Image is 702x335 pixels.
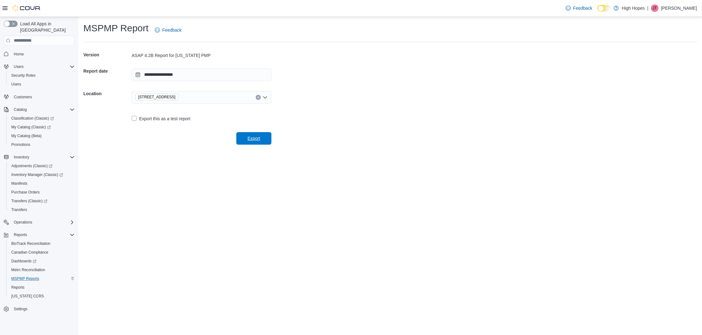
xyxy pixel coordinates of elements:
[6,162,77,170] a: Adjustments (Classic)
[573,5,592,11] span: Feedback
[11,305,75,313] span: Settings
[661,4,697,12] p: [PERSON_NAME]
[138,94,175,100] span: [STREET_ADDRESS]
[4,47,75,330] nav: Complex example
[6,283,77,292] button: Reports
[9,197,50,205] a: Transfers (Classic)
[11,305,30,313] a: Settings
[9,292,46,300] a: [US_STATE] CCRS
[1,304,77,313] button: Settings
[11,250,48,255] span: Canadian Compliance
[6,114,77,123] a: Classification (Classic)
[132,69,271,81] input: Press the down key to open a popover containing a calendar.
[9,180,75,187] span: Manifests
[11,181,27,186] span: Manifests
[11,63,75,70] span: Users
[11,82,21,87] span: Users
[6,257,77,265] a: Dashboards
[236,132,271,145] button: Export
[11,125,51,130] span: My Catalog (Classic)
[132,52,271,59] div: ASAP 4.2B Report for [US_STATE] PMP
[9,141,33,148] a: Promotions
[9,115,75,122] span: Classification (Classic)
[9,180,30,187] a: Manifests
[9,80,75,88] span: Users
[9,275,42,282] a: MSPMP Reports
[9,141,75,148] span: Promotions
[11,219,35,226] button: Operations
[9,123,53,131] a: My Catalog (Classic)
[6,265,77,274] button: Metrc Reconciliation
[9,115,56,122] a: Classification (Classic)
[11,285,24,290] span: Reports
[9,162,55,170] a: Adjustments (Classic)
[563,2,595,14] a: Feedback
[9,197,75,205] span: Transfers (Classic)
[6,80,77,89] button: Users
[11,172,63,177] span: Inventory Manager (Classic)
[6,71,77,80] button: Security Roles
[9,206,29,214] a: Transfers
[9,249,75,256] span: Canadian Compliance
[83,22,149,34] h1: MSPMP Report
[1,153,77,162] button: Inventory
[9,171,75,178] span: Inventory Manager (Classic)
[6,123,77,131] a: My Catalog (Classic)
[11,116,54,121] span: Classification (Classic)
[9,132,44,140] a: My Catalog (Beta)
[11,190,40,195] span: Purchase Orders
[9,257,75,265] span: Dashboards
[14,95,32,100] span: Customers
[162,27,181,33] span: Feedback
[9,292,75,300] span: Washington CCRS
[9,162,75,170] span: Adjustments (Classic)
[9,206,75,214] span: Transfers
[9,123,75,131] span: My Catalog (Classic)
[256,95,261,100] button: Clear input
[9,72,75,79] span: Security Roles
[6,131,77,140] button: My Catalog (Beta)
[1,218,77,227] button: Operations
[622,4,645,12] p: High Hopes
[263,95,268,100] button: Open list of options
[11,267,45,272] span: Metrc Reconciliation
[18,21,75,33] span: Load All Apps in [GEOGRAPHIC_DATA]
[11,163,52,168] span: Adjustments (Classic)
[9,275,75,282] span: MSPMP Reports
[6,248,77,257] button: Canadian Compliance
[9,257,39,265] a: Dashboards
[11,73,35,78] span: Security Roles
[9,171,65,178] a: Inventory Manager (Classic)
[132,115,190,122] label: Export this as a test report
[1,62,77,71] button: Users
[9,240,53,247] a: BioTrack Reconciliation
[11,231,29,239] button: Reports
[6,179,77,188] button: Manifests
[9,284,27,291] a: Reports
[9,132,75,140] span: My Catalog (Beta)
[14,155,29,160] span: Inventory
[6,197,77,205] a: Transfers (Classic)
[14,220,32,225] span: Operations
[83,49,130,61] h5: Version
[11,93,75,101] span: Customers
[11,63,26,70] button: Users
[9,188,42,196] a: Purchase Orders
[11,133,42,138] span: My Catalog (Beta)
[11,231,75,239] span: Reports
[6,170,77,179] a: Inventory Manager (Classic)
[11,276,39,281] span: MSPMP Reports
[11,93,34,101] a: Customers
[11,106,29,113] button: Catalog
[647,4,648,12] p: |
[651,4,658,12] div: Jason Truong
[9,80,24,88] a: Users
[11,50,75,58] span: Home
[11,198,47,204] span: Transfers (Classic)
[6,292,77,301] button: [US_STATE] CCRS
[135,94,178,100] span: 1201 N Gloster St
[11,142,30,147] span: Promotions
[11,294,44,299] span: [US_STATE] CCRS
